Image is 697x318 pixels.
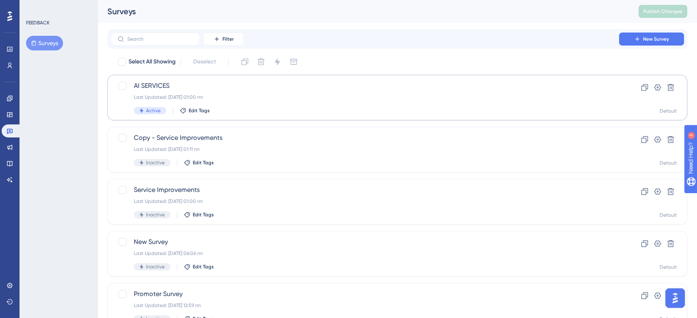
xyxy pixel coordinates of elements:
span: Edit Tags [193,159,214,166]
span: Filter [222,36,234,42]
button: Publish Changes [638,5,687,18]
button: Deselect [186,54,223,69]
div: Default [660,160,677,166]
span: Edit Tags [193,211,214,218]
div: Default [660,108,677,114]
input: Search [127,36,193,42]
span: Service Improvements [134,185,596,195]
span: Promoter Survey [134,289,596,299]
span: New Survey [134,237,596,247]
span: AI SERVICES [134,81,596,91]
button: New Survey [619,33,684,46]
span: Publish Changes [643,8,682,15]
span: Inactive [146,264,165,270]
button: Filter [203,33,244,46]
button: Edit Tags [184,211,214,218]
span: Active [146,107,161,114]
div: Default [660,212,677,218]
div: Last Updated: [DATE] 01:11 пп [134,146,596,152]
span: Edit Tags [193,264,214,270]
button: Surveys [26,36,63,50]
span: Deselect [193,57,216,67]
div: Last Updated: [DATE] 12:59 пп [134,302,596,309]
iframe: UserGuiding AI Assistant Launcher [663,286,687,310]
span: Select All Showing [129,57,176,67]
div: FEEDBACK [26,20,50,26]
button: Edit Tags [184,264,214,270]
span: Edit Tags [189,107,210,114]
div: Last Updated: [DATE] 06:06 пп [134,250,596,257]
div: Default [660,264,677,270]
span: New Survey [643,36,669,42]
span: Inactive [146,159,165,166]
span: Copy - Service Improvements [134,133,596,143]
span: Need Help? [19,2,51,12]
div: Last Updated: [DATE] 01:00 пп [134,198,596,205]
div: Surveys [107,6,618,17]
div: Last Updated: [DATE] 01:00 пп [134,94,596,100]
span: Inactive [146,211,165,218]
div: 4 [57,4,59,11]
button: Edit Tags [184,159,214,166]
button: Edit Tags [180,107,210,114]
